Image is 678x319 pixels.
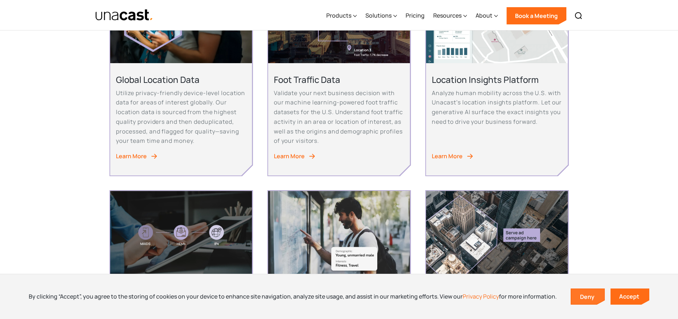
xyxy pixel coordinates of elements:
[95,9,154,22] img: Unacast text logo
[506,7,566,24] a: Book a Meeting
[116,151,147,161] div: Learn More
[433,11,462,20] div: Resources
[476,11,492,20] div: About
[574,11,583,20] img: Search icon
[29,292,557,300] div: By clicking “Accept”, you agree to the storing of cookies on your device to enhance site navigati...
[326,11,351,20] div: Products
[274,88,404,146] p: Validate your next business decision with our machine learning-powered foot traffic datasets for ...
[432,88,562,127] p: Analyze human mobility across the U.S. with Unacast’s location insights platform. Let our generat...
[476,1,498,31] div: About
[433,1,467,31] div: Resources
[432,74,562,85] h2: Location Insights Platform
[116,151,246,161] a: Learn More
[365,11,392,20] div: Solutions
[274,151,404,161] a: Learn More
[274,74,404,85] h2: Foot Traffic Data
[432,151,463,161] div: Learn More
[432,151,562,161] a: Learn More
[274,151,305,161] div: Learn More
[571,289,604,304] a: Deny
[116,88,246,146] p: Utilize privacy-friendly device-level location data for areas of interest globally. Our location ...
[426,191,568,280] img: Aerial View of city streets. Serve ad campaign here outlined
[365,1,397,31] div: Solutions
[406,1,425,31] a: Pricing
[611,288,649,305] a: Accept
[95,9,154,22] a: home
[326,1,357,31] div: Products
[463,292,499,300] a: Privacy Policy
[116,74,246,85] h2: Global Location Data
